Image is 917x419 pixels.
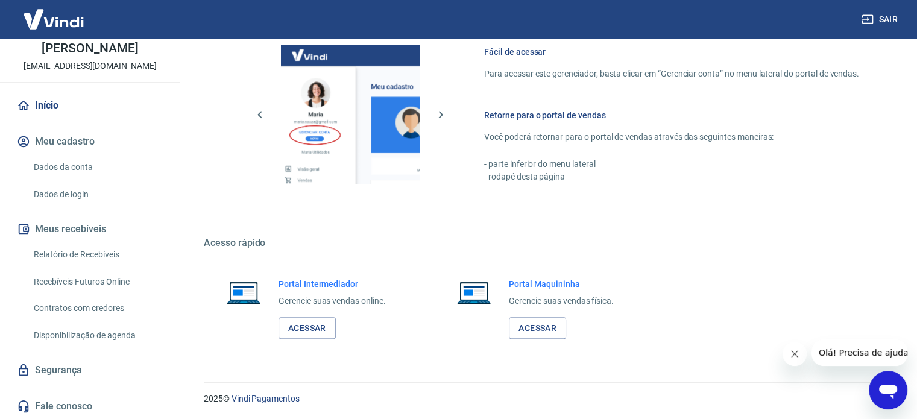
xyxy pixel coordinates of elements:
p: Gerencie suas vendas online. [279,295,386,307]
p: [PERSON_NAME] [42,42,138,55]
a: Contratos com credores [29,296,166,321]
a: Vindi Pagamentos [232,394,300,403]
a: Relatório de Recebíveis [29,242,166,267]
p: - parte inferior do menu lateral [484,158,859,171]
h6: Fácil de acessar [484,46,859,58]
a: Dados de login [29,182,166,207]
p: 2025 © [204,392,888,405]
p: Você poderá retornar para o portal de vendas através das seguintes maneiras: [484,131,859,143]
h6: Portal Maquininha [509,278,614,290]
a: Acessar [279,317,336,339]
img: Imagem de um notebook aberto [449,278,499,307]
p: - rodapé desta página [484,171,859,183]
a: Acessar [509,317,566,339]
h6: Portal Intermediador [279,278,386,290]
p: Para acessar este gerenciador, basta clicar em “Gerenciar conta” no menu lateral do portal de ven... [484,68,859,80]
iframe: Botão para abrir a janela de mensagens [869,371,907,409]
iframe: Mensagem da empresa [811,339,907,366]
img: Imagem de um notebook aberto [218,278,269,307]
iframe: Fechar mensagem [783,342,807,366]
a: Recebíveis Futuros Online [29,269,166,294]
img: Vindi [14,1,93,37]
h5: Acesso rápido [204,237,888,249]
a: Segurança [14,357,166,383]
p: Gerencie suas vendas física. [509,295,614,307]
button: Meu cadastro [14,128,166,155]
h6: Retorne para o portal de vendas [484,109,859,121]
p: [EMAIL_ADDRESS][DOMAIN_NAME] [24,60,157,72]
button: Meus recebíveis [14,216,166,242]
span: Olá! Precisa de ajuda? [7,8,101,18]
img: Imagem da dashboard mostrando o botão de gerenciar conta na sidebar no lado esquerdo [281,45,420,184]
a: Dados da conta [29,155,166,180]
button: Sair [859,8,903,31]
a: Disponibilização de agenda [29,323,166,348]
a: Início [14,92,166,119]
